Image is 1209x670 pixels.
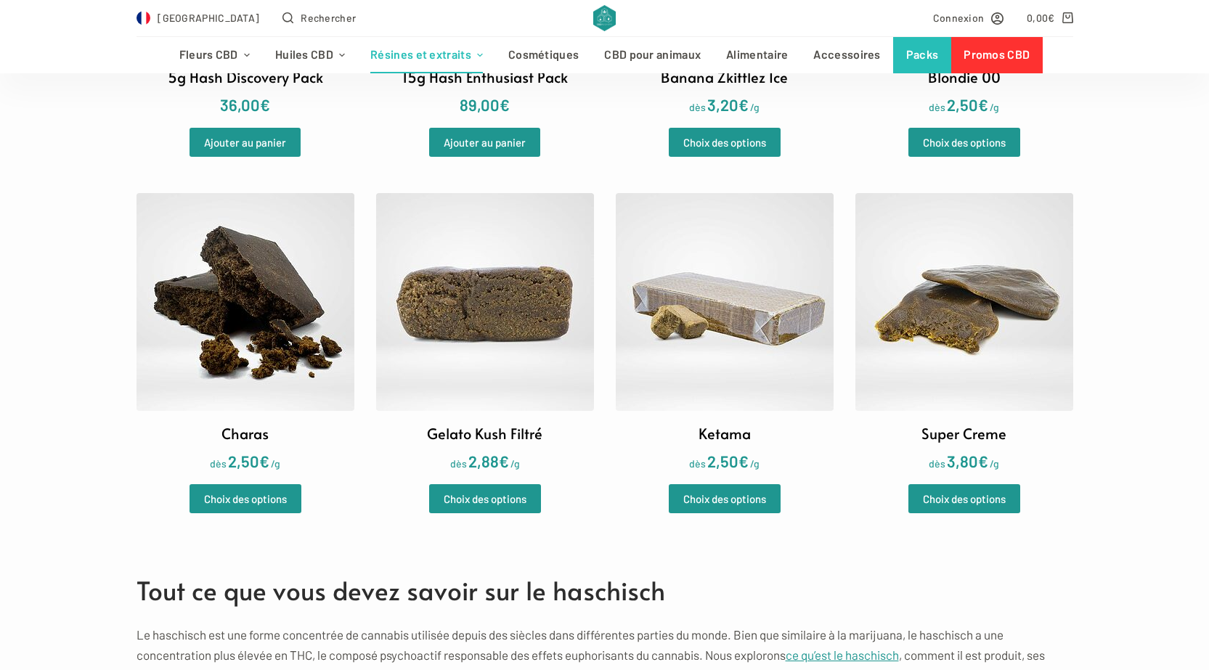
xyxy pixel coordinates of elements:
span: € [260,95,270,114]
span: /g [990,101,999,113]
a: Résines et extraits [358,37,496,73]
h2: Banana Zkittlez Ice [661,66,788,88]
a: Select Country [137,9,260,26]
bdi: 2,88 [468,452,509,470]
nav: Menu d’en-tête [166,37,1043,73]
bdi: 2,50 [947,95,988,114]
span: dès [929,101,945,113]
span: € [259,452,269,470]
span: € [500,95,510,114]
a: Gelato Kush Filtré dès2,88€/g [376,193,594,474]
img: FR Flag [137,11,151,25]
a: Sélectionner les options pour “Blondie 00” [908,128,1020,157]
span: Rechercher [301,9,356,26]
a: Connexion [933,9,1004,26]
span: dès [929,457,945,470]
a: Cosmétiques [496,37,592,73]
a: Packs [893,37,951,73]
bdi: 3,80 [947,452,988,470]
bdi: 0,00 [1027,12,1055,24]
a: CBD pour animaux [592,37,714,73]
span: € [1048,12,1054,24]
a: Promos CBD [951,37,1043,73]
h2: 15g Hash Enthusiast Pack [402,66,568,88]
span: € [738,452,749,470]
a: Sélectionner les options pour “Banana Zkittlez Ice” [669,128,781,157]
a: Sélectionner les options pour “Charas” [190,484,301,513]
bdi: 89,00 [460,95,510,114]
a: Sélectionner les options pour “Ketama” [669,484,781,513]
span: /g [750,457,760,470]
img: CBD Alchemy [593,5,616,31]
h2: Blondie 00 [928,66,1001,88]
bdi: 36,00 [220,95,270,114]
span: dès [210,457,227,470]
a: Charas dès2,50€/g [137,193,354,474]
a: Ajouter “5g Hash Discovery Pack” à votre panier [190,128,301,157]
span: dès [689,457,706,470]
span: /g [271,457,280,470]
span: dès [450,457,467,470]
h2: 5g Hash Discovery Pack [168,66,323,88]
h2: Ketama [699,422,751,444]
a: Ketama dès2,50€/g [616,193,834,474]
span: € [978,452,988,470]
a: Sélectionner les options pour “Gelato Kush Filtré” [429,484,541,513]
bdi: 2,50 [228,452,269,470]
a: Super Creme dès3,80€/g [855,193,1073,474]
h2: Gelato Kush Filtré [427,422,542,444]
a: Ajouter “15g Hash Enthusiast Pack” à votre panier [429,128,540,157]
button: Ouvrir le formulaire de recherche [282,9,356,26]
span: Connexion [933,9,985,26]
span: [GEOGRAPHIC_DATA] [158,9,259,26]
span: € [499,452,509,470]
a: Sélectionner les options pour “Super Creme” [908,484,1020,513]
span: € [738,95,749,114]
h2: Super Creme [921,422,1006,444]
span: /g [510,457,520,470]
span: € [978,95,988,114]
a: Panier d’achat [1027,9,1072,26]
span: /g [750,101,760,113]
span: dès [689,101,706,113]
a: Accessoires [801,37,893,73]
a: Alimentaire [714,37,801,73]
bdi: 3,20 [707,95,749,114]
a: Fleurs CBD [166,37,262,73]
h2: Charas [221,422,269,444]
a: ce qu’est le haschisch [786,647,899,662]
h2: Tout ce que vous devez savoir sur le haschisch [137,571,1073,610]
a: Huiles CBD [262,37,357,73]
bdi: 2,50 [707,452,749,470]
span: /g [990,457,999,470]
